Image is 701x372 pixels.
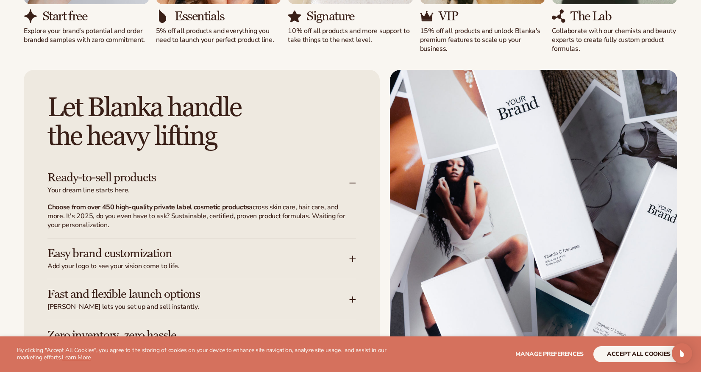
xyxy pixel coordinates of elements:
strong: Choose from over 450 high-quality private label cosmetic products [47,203,249,212]
div: Open Intercom Messenger [672,343,692,364]
img: Shopify Image 10 [156,9,170,23]
img: Shopify Image 8 [24,9,37,23]
h3: Essentials [175,9,225,23]
h3: VIP [439,9,458,23]
h3: The Lab [570,9,611,23]
p: 15% off all products and unlock Blanka's premium features to scale up your business. [420,27,545,53]
img: Shopify Image 16 [552,9,565,23]
button: Manage preferences [515,346,584,362]
button: accept all cookies [593,346,684,362]
p: across skin care, hair care, and more. It's 2025, do you even have to ask? Sustainable, certified... [47,203,346,229]
h2: Let Blanka handle the heavy lifting [47,94,356,150]
p: By clicking "Accept All Cookies", you agree to the storing of cookies on your device to enhance s... [17,347,405,361]
a: Learn More [62,353,91,361]
span: Manage preferences [515,350,584,358]
p: Collaborate with our chemists and beauty experts to create fully custom product formulas. [552,27,677,53]
p: 10% off all products and more support to take things to the next level. [288,27,413,44]
h3: Start free [42,9,87,23]
img: Shopify Image 14 [420,9,434,23]
h3: Signature [306,9,354,23]
h3: Ready-to-sell products [47,171,324,184]
span: [PERSON_NAME] lets you set up and sell instantly. [47,303,349,311]
h3: Zero inventory, zero hassle [47,329,324,342]
p: Explore your brand’s potential and order branded samples with zero commitment. [24,27,149,44]
img: Shopify Image 12 [288,9,301,23]
span: Your dream line starts here. [47,186,349,195]
span: Add your logo to see your vision come to life. [47,262,349,271]
p: 5% off all products and everything you need to launch your perfect product line. [156,27,281,44]
h3: Fast and flexible launch options [47,288,324,301]
h3: Easy brand customization [47,247,324,260]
